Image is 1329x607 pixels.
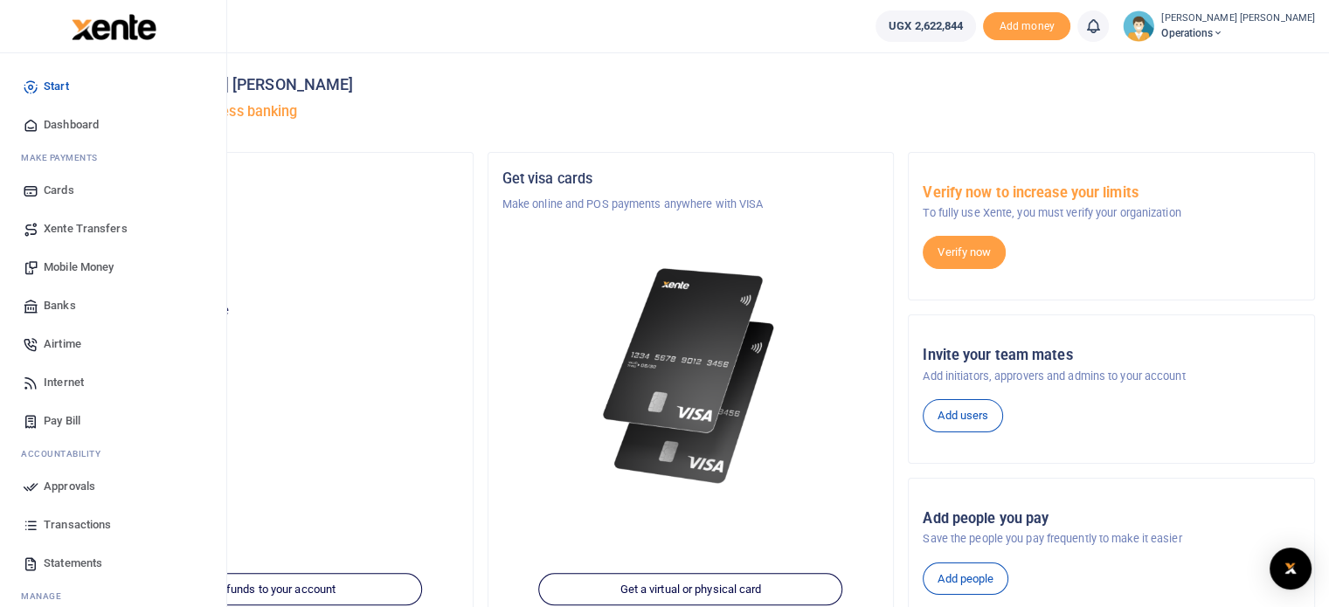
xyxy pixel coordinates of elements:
span: Dashboard [44,116,99,134]
a: Transactions [14,506,212,544]
a: Airtime [14,325,212,363]
p: Save the people you pay frequently to make it easier [923,530,1300,548]
a: Add funds to your account [118,573,422,606]
span: Transactions [44,516,111,534]
span: Start [44,78,69,95]
span: Operations [1161,25,1315,41]
span: Add money [983,12,1070,41]
span: Mobile Money [44,259,114,276]
span: Airtime [44,335,81,353]
a: Internet [14,363,212,402]
small: [PERSON_NAME] [PERSON_NAME] [1161,11,1315,26]
span: anage [30,590,62,603]
span: Banks [44,297,76,314]
h5: Get visa cards [502,170,880,188]
p: To fully use Xente, you must verify your organization [923,204,1300,222]
h5: Account [81,238,459,255]
a: Add money [983,18,1070,31]
img: logo-large [72,14,156,40]
a: Cards [14,171,212,210]
a: Get a virtual or physical card [539,573,843,606]
li: Ac [14,440,212,467]
p: Your current account balance [81,302,459,320]
a: UGX 2,622,844 [876,10,976,42]
a: Statements [14,544,212,583]
p: CRISTAL ADVOCATES [81,196,459,213]
div: Open Intercom Messenger [1270,548,1312,590]
a: profile-user [PERSON_NAME] [PERSON_NAME] Operations [1123,10,1315,42]
h5: Add people you pay [923,510,1300,528]
a: logo-small logo-large logo-large [70,19,156,32]
h4: Hello [PERSON_NAME] [PERSON_NAME] [66,75,1315,94]
p: Operations [81,264,459,281]
a: Verify now [923,236,1006,269]
li: Wallet ballance [869,10,983,42]
h5: Organization [81,170,459,188]
h5: Welcome to better business banking [66,103,1315,121]
span: Statements [44,555,102,572]
span: countability [34,447,100,460]
span: Approvals [44,478,95,495]
a: Approvals [14,467,212,506]
span: UGX 2,622,844 [889,17,963,35]
span: Pay Bill [44,412,80,430]
a: Add people [923,562,1008,596]
li: M [14,144,212,171]
a: Add users [923,399,1003,432]
p: Make online and POS payments anywhere with VISA [502,196,880,213]
img: xente-_physical_cards.png [597,255,786,498]
span: Cards [44,182,74,199]
a: Banks [14,286,212,325]
img: profile-user [1123,10,1154,42]
li: Toup your wallet [983,12,1070,41]
h5: Invite your team mates [923,347,1300,364]
a: Dashboard [14,106,212,144]
a: Xente Transfers [14,210,212,248]
h5: UGX 2,622,844 [81,324,459,341]
span: Internet [44,374,84,391]
span: Xente Transfers [44,220,128,238]
a: Start [14,67,212,106]
h5: Verify now to increase your limits [923,184,1300,202]
span: ake Payments [30,151,98,164]
a: Mobile Money [14,248,212,286]
a: Pay Bill [14,402,212,440]
p: Add initiators, approvers and admins to your account [923,368,1300,385]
